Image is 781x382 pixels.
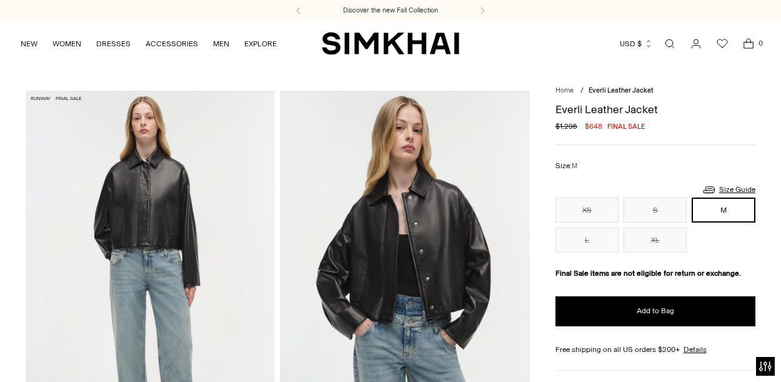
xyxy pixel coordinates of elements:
a: Discover the new Fall Collection [343,6,438,16]
button: L [555,228,619,253]
strong: Final Sale items are not eligible for return or exchange. [555,269,741,278]
nav: breadcrumbs [555,86,755,96]
a: Size Guide [702,182,755,198]
span: Add to Bag [637,306,674,316]
button: XS [555,198,619,223]
button: XL [624,228,687,253]
a: Open search modal [657,31,682,56]
a: SIMKHAI [322,31,459,56]
a: NEW [21,30,37,58]
button: Add to Bag [555,296,755,326]
h1: Everli Leather Jacket [555,104,755,115]
span: Everli Leather Jacket [589,86,654,94]
a: Open cart modal [736,31,761,56]
a: MEN [213,30,229,58]
s: $1,295 [555,121,577,132]
div: Free shipping on all US orders $200+ [555,344,755,355]
a: Go to the account page [684,31,709,56]
button: S [624,198,687,223]
a: EXPLORE [244,30,277,58]
a: ACCESSORIES [146,30,198,58]
div: / [580,86,584,96]
label: Size: [555,160,577,172]
a: Home [555,86,574,94]
a: Details [684,344,707,355]
span: M [572,162,577,170]
a: DRESSES [96,30,131,58]
a: WOMEN [52,30,81,58]
span: 0 [755,38,766,49]
span: $648 [585,121,602,132]
a: Wishlist [710,31,735,56]
button: M [692,198,755,223]
button: USD $ [620,30,653,58]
